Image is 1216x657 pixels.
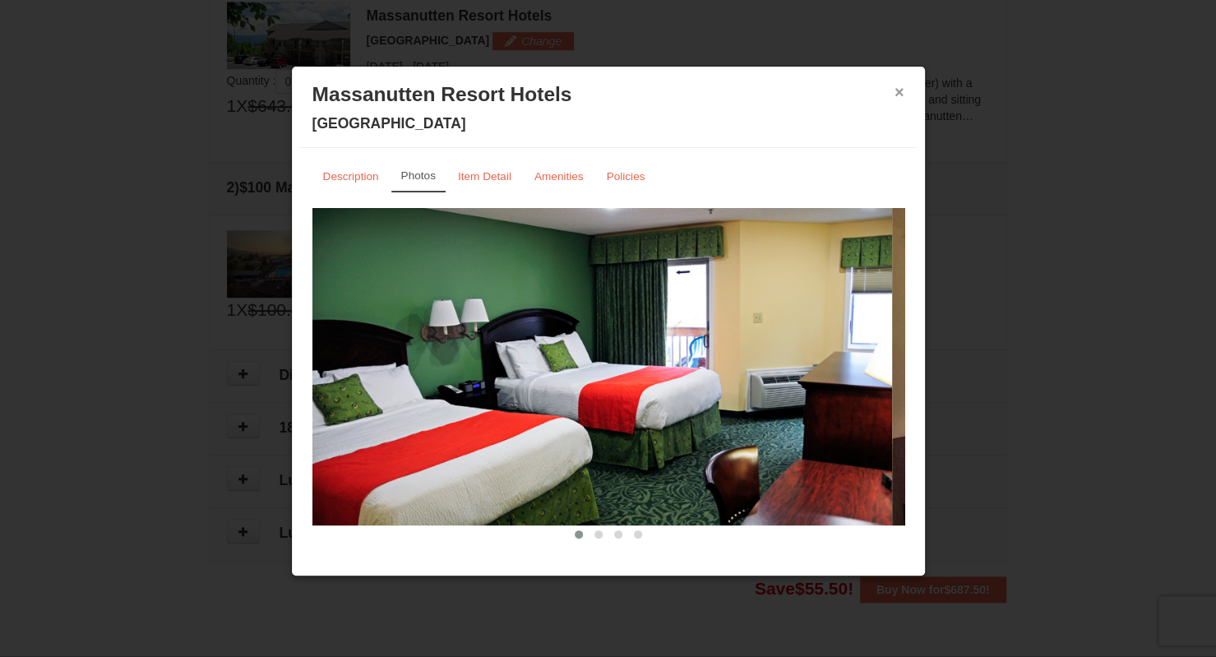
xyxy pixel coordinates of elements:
[595,160,655,192] a: Policies
[606,170,645,183] small: Policies
[447,160,522,192] a: Item Detail
[524,160,594,192] a: Amenities
[534,170,584,183] small: Amenities
[391,160,446,192] a: Photos
[312,82,904,107] h3: Massanutten Resort Hotels
[458,170,511,183] small: Item Detail
[312,208,892,525] img: 18876286-41-233aa5f3.jpg
[401,169,436,182] small: Photos
[895,84,904,100] button: ×
[312,115,904,132] h4: [GEOGRAPHIC_DATA]
[323,170,379,183] small: Description
[312,160,390,192] a: Description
